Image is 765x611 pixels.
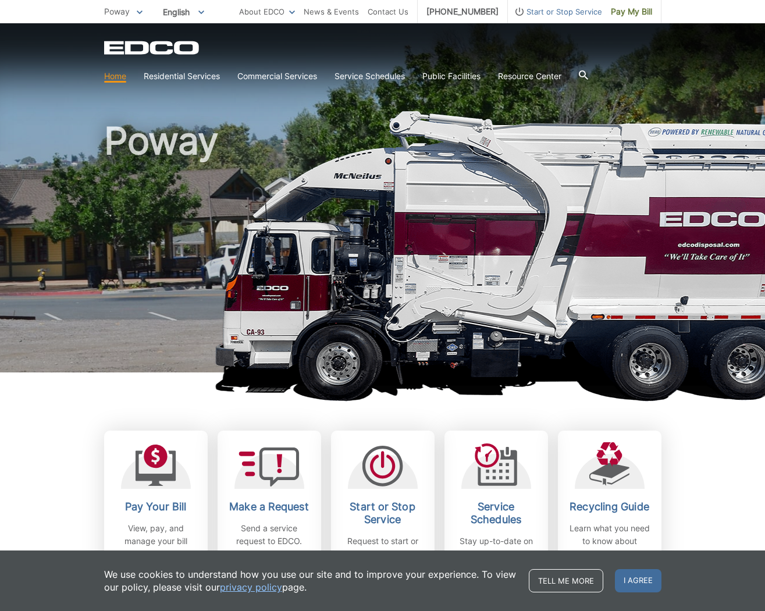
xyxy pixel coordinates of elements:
[144,70,220,83] a: Residential Services
[567,522,653,560] p: Learn what you need to know about recycling.
[218,431,321,585] a: Make a Request Send a service request to EDCO.
[422,70,481,83] a: Public Facilities
[615,569,661,592] span: I agree
[567,500,653,513] h2: Recycling Guide
[104,6,130,16] span: Poway
[104,122,661,378] h1: Poway
[444,431,548,585] a: Service Schedules Stay up-to-date on any changes in schedules.
[104,41,201,55] a: EDCD logo. Return to the homepage.
[226,522,312,548] p: Send a service request to EDCO.
[220,581,282,594] a: privacy policy
[104,568,517,594] p: We use cookies to understand how you use our site and to improve your experience. To view our pol...
[558,431,661,585] a: Recycling Guide Learn what you need to know about recycling.
[113,522,199,560] p: View, pay, and manage your bill online.
[113,500,199,513] h2: Pay Your Bill
[453,500,539,526] h2: Service Schedules
[453,535,539,573] p: Stay up-to-date on any changes in schedules.
[368,5,408,18] a: Contact Us
[498,70,561,83] a: Resource Center
[237,70,317,83] a: Commercial Services
[239,5,295,18] a: About EDCO
[340,535,426,573] p: Request to start or stop any EDCO services.
[611,5,652,18] span: Pay My Bill
[154,2,213,22] span: English
[104,431,208,585] a: Pay Your Bill View, pay, and manage your bill online.
[104,70,126,83] a: Home
[226,500,312,513] h2: Make a Request
[529,569,603,592] a: Tell me more
[335,70,405,83] a: Service Schedules
[304,5,359,18] a: News & Events
[340,500,426,526] h2: Start or Stop Service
